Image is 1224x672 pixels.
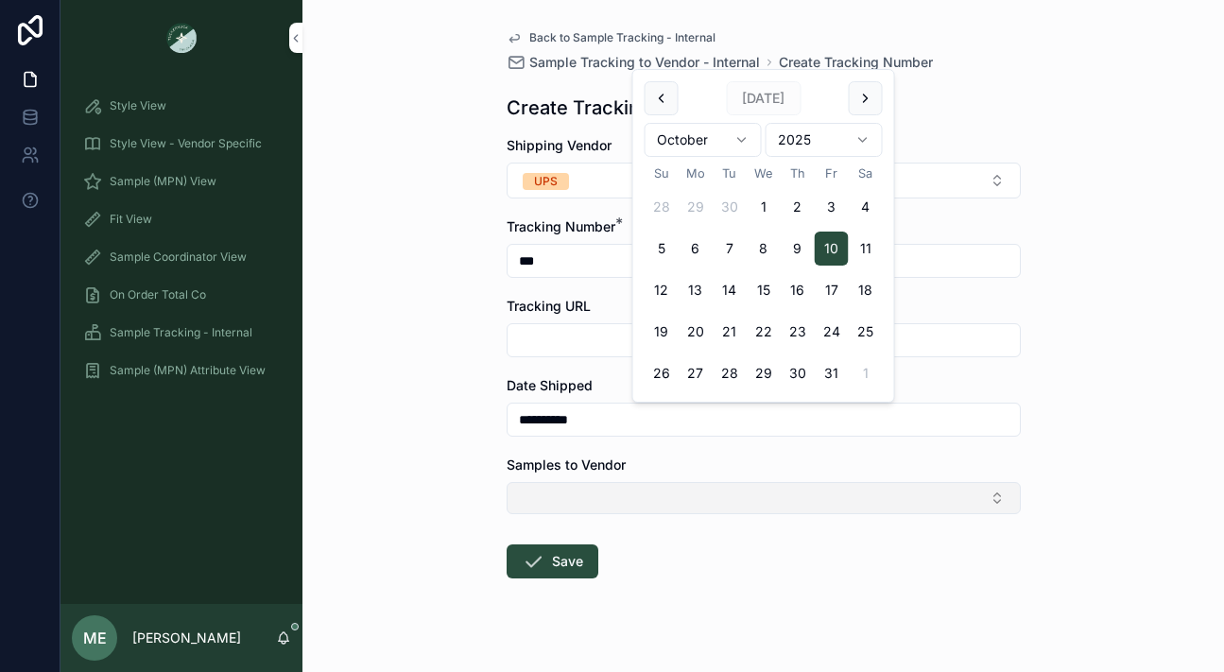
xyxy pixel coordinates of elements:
th: Thursday [781,164,815,182]
button: Thursday, October 30th, 2025 [781,356,815,390]
span: Back to Sample Tracking - Internal [529,30,715,45]
button: Saturday, October 4th, 2025 [849,190,883,224]
a: Sample (MPN) Attribute View [72,353,291,388]
button: Wednesday, October 22nd, 2025 [747,315,781,349]
img: App logo [166,23,197,53]
div: UPS [534,173,558,190]
a: On Order Total Co [72,278,291,312]
a: Sample (MPN) View [72,164,291,198]
span: Style View [110,98,166,113]
button: Monday, October 6th, 2025 [679,232,713,266]
span: Fit View [110,212,152,227]
button: Tuesday, October 28th, 2025 [713,356,747,390]
div: scrollable content [60,76,302,412]
button: Monday, October 13th, 2025 [679,273,713,307]
button: Sunday, September 28th, 2025 [645,190,679,224]
th: Sunday [645,164,679,182]
span: Sample Tracking - Internal [110,325,252,340]
button: Wednesday, October 8th, 2025 [747,232,781,266]
button: Sunday, October 26th, 2025 [645,356,679,390]
span: Sample (MPN) View [110,174,216,189]
button: Thursday, October 23rd, 2025 [781,315,815,349]
p: [PERSON_NAME] [132,629,241,647]
th: Monday [679,164,713,182]
span: Tracking Number [507,218,615,234]
button: Saturday, November 1st, 2025 [849,356,883,390]
a: Back to Sample Tracking - Internal [507,30,715,45]
a: Style View [72,89,291,123]
button: Select Button [507,482,1021,514]
button: Select Button [507,163,1021,198]
span: Date Shipped [507,377,593,393]
button: Tuesday, October 7th, 2025 [713,232,747,266]
button: Monday, September 29th, 2025 [679,190,713,224]
button: Thursday, October 9th, 2025 [781,232,815,266]
span: Style View - Vendor Specific [110,136,262,151]
span: Sample (MPN) Attribute View [110,363,266,378]
th: Friday [815,164,849,182]
a: Create Tracking Number [779,53,933,72]
button: Tuesday, October 21st, 2025 [713,315,747,349]
a: Style View - Vendor Specific [72,127,291,161]
button: Tuesday, September 30th, 2025 [713,190,747,224]
button: Sunday, October 5th, 2025 [645,232,679,266]
span: Tracking URL [507,298,591,314]
button: Wednesday, October 15th, 2025 [747,273,781,307]
button: Saturday, October 18th, 2025 [849,273,883,307]
a: Sample Tracking to Vendor - Internal [507,53,760,72]
button: Saturday, October 25th, 2025 [849,315,883,349]
button: Tuesday, October 14th, 2025 [713,273,747,307]
button: Thursday, October 16th, 2025 [781,273,815,307]
button: Today, Friday, October 10th, 2025, selected [815,232,849,266]
a: Sample Coordinator View [72,240,291,274]
a: Sample Tracking - Internal [72,316,291,350]
button: Thursday, October 2nd, 2025 [781,190,815,224]
button: Wednesday, October 1st, 2025 [747,190,781,224]
button: Friday, October 17th, 2025 [815,273,849,307]
th: Wednesday [747,164,781,182]
button: Sunday, October 12th, 2025 [645,273,679,307]
button: Save [507,544,598,578]
table: October 2025 [645,164,883,390]
button: Monday, October 20th, 2025 [679,315,713,349]
button: Sunday, October 19th, 2025 [645,315,679,349]
th: Saturday [849,164,883,182]
span: Sample Tracking to Vendor - Internal [529,53,760,72]
button: Friday, October 31st, 2025 [815,356,849,390]
h1: Create Tracking Number [507,95,729,121]
button: Wednesday, October 29th, 2025 [747,356,781,390]
button: Friday, October 3rd, 2025 [815,190,849,224]
span: Sample Coordinator View [110,250,247,265]
th: Tuesday [713,164,747,182]
button: Friday, October 24th, 2025 [815,315,849,349]
a: Fit View [72,202,291,236]
button: Monday, October 27th, 2025 [679,356,713,390]
span: On Order Total Co [110,287,206,302]
button: Saturday, October 11th, 2025 [849,232,883,266]
span: Samples to Vendor [507,457,626,473]
span: Shipping Vendor [507,137,612,153]
span: ME [83,627,107,649]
